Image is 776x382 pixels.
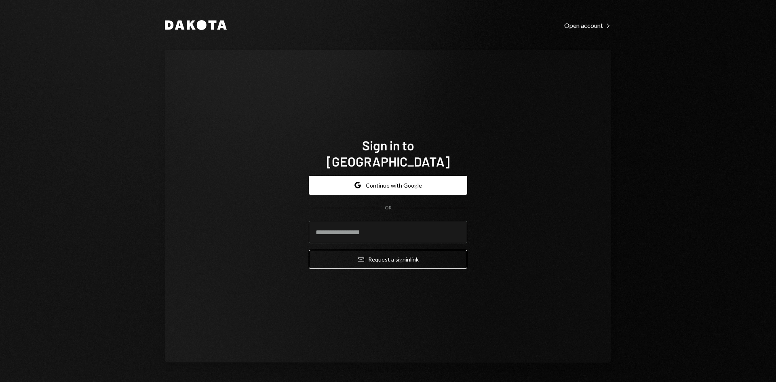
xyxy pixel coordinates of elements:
button: Request a signinlink [309,250,467,269]
button: Continue with Google [309,176,467,195]
div: OR [385,205,392,211]
a: Open account [564,21,611,30]
h1: Sign in to [GEOGRAPHIC_DATA] [309,137,467,169]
